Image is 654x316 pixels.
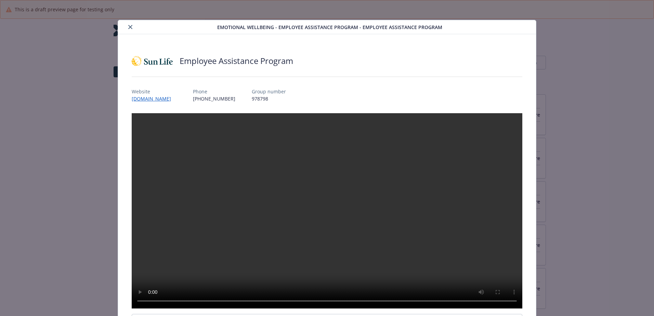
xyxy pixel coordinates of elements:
[252,88,286,95] p: Group number
[193,95,235,102] p: [PHONE_NUMBER]
[180,55,293,67] h2: Employee Assistance Program
[132,51,173,71] img: Sun Life Financial
[132,95,176,102] a: [DOMAIN_NAME]
[252,95,286,102] p: 978798
[193,88,235,95] p: Phone
[126,23,134,31] button: close
[217,24,442,31] span: Emotional Wellbeing - Employee Assistance Program - Employee Assistance Program
[132,88,176,95] p: Website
